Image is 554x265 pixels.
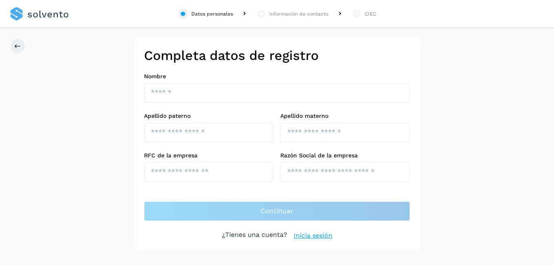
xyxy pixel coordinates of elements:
[261,207,294,216] span: Continuar
[365,10,376,18] div: CIEC
[269,10,328,18] div: Información de contacto
[144,73,410,80] label: Nombre
[144,201,410,221] button: Continuar
[144,48,410,63] h2: Completa datos de registro
[222,231,287,241] p: ¿Tienes una cuenta?
[144,113,274,119] label: Apellido paterno
[280,113,410,119] label: Apellido materno
[191,10,233,18] div: Datos personales
[280,152,410,159] label: Razón Social de la empresa
[294,231,332,241] a: Inicia sesión
[144,152,274,159] label: RFC de la empresa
